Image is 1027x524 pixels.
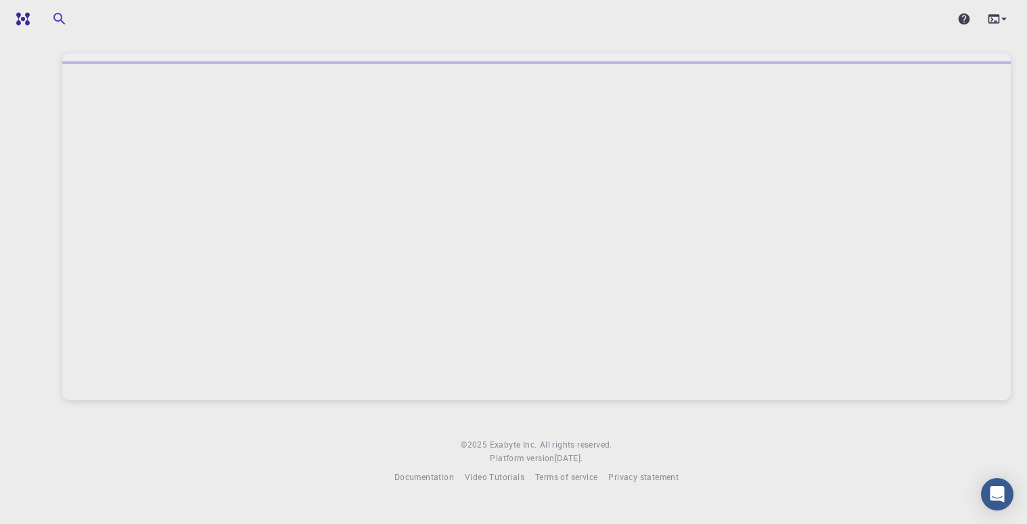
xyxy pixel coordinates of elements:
div: Open Intercom Messenger [981,478,1013,510]
a: Exabyte Inc. [490,438,537,452]
span: Platform version [490,452,554,465]
span: Exabyte Inc. [490,439,537,450]
span: Terms of service [535,471,597,482]
span: Privacy statement [608,471,679,482]
a: Terms of service [535,471,597,484]
a: Documentation [394,471,454,484]
span: Video Tutorials [465,471,524,482]
a: [DATE]. [555,452,583,465]
span: [DATE] . [555,452,583,463]
span: All rights reserved. [540,438,612,452]
span: © 2025 [461,438,489,452]
img: logo [11,12,30,26]
a: Privacy statement [608,471,679,484]
a: Video Tutorials [465,471,524,484]
span: Documentation [394,471,454,482]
